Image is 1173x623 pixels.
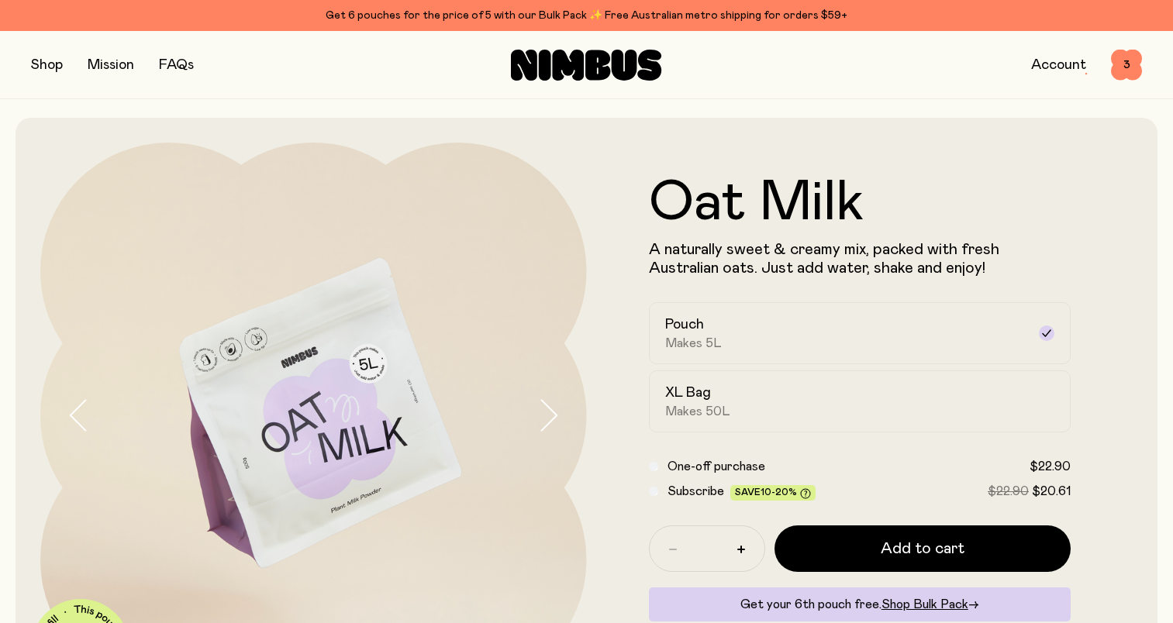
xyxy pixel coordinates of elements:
h2: XL Bag [665,384,711,402]
span: Subscribe [668,485,724,497]
div: Get 6 pouches for the price of 5 with our Bulk Pack ✨ Free Australian metro shipping for orders $59+ [31,6,1142,25]
h1: Oat Milk [649,175,1071,231]
span: Add to cart [881,538,964,559]
span: Makes 5L [665,336,722,351]
span: $22.90 [988,485,1029,497]
a: FAQs [159,58,194,72]
span: Makes 50L [665,404,730,419]
span: $20.61 [1032,485,1071,497]
p: A naturally sweet & creamy mix, packed with fresh Australian oats. Just add water, shake and enjoy! [649,240,1071,277]
a: Shop Bulk Pack→ [881,598,979,611]
button: Add to cart [775,525,1071,572]
span: Shop Bulk Pack [881,598,968,611]
span: $22.90 [1030,460,1071,473]
a: Mission [88,58,134,72]
button: 3 [1111,50,1142,81]
span: Save [735,487,811,499]
span: One-off purchase [668,460,765,473]
span: 10-20% [761,487,797,497]
a: Account [1031,58,1086,72]
div: Get your 6th pouch free. [649,587,1071,621]
h2: Pouch [665,315,704,334]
